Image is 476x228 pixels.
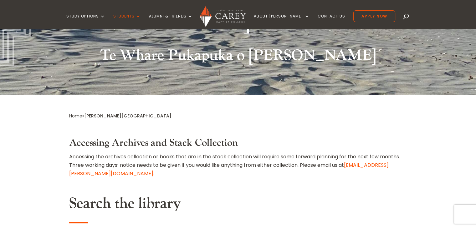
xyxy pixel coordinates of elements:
a: Alumni & Friends [149,14,193,29]
a: Home [69,113,82,119]
img: Carey Baptist College [200,6,246,27]
a: Apply Now [353,10,395,22]
a: Contact Us [318,14,345,29]
a: Students [113,14,141,29]
h2: Search the library [69,195,407,216]
a: Study Options [66,14,105,29]
a: About [PERSON_NAME] [254,14,310,29]
p: Accessing the archives collection or books that are in the stack collection will require some for... [69,152,407,178]
h3: Accessing Archives and Stack Collection [69,137,407,152]
span: [PERSON_NAME][GEOGRAPHIC_DATA] [84,113,171,119]
h2: Te Whare Pukapuka o [PERSON_NAME] [69,47,407,68]
span: » [69,113,171,119]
